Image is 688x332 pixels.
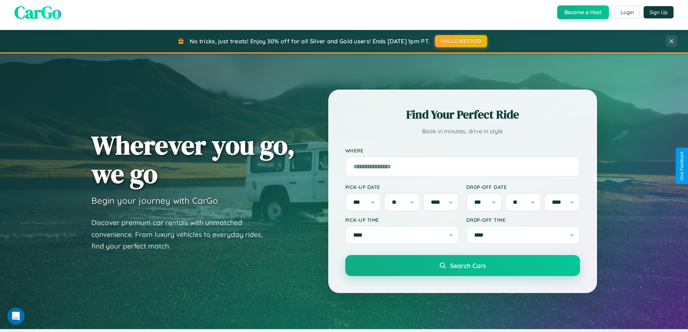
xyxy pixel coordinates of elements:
iframe: Intercom live chat [7,307,25,325]
label: Pick-up Time [345,217,459,223]
span: Search Cars [450,262,486,270]
label: Drop-off Date [466,184,580,190]
button: HALLOWEEN30 [435,35,487,47]
button: Sign Up [644,6,674,18]
h2: Find Your Perfect Ride [345,107,580,122]
button: Become a Host [557,5,609,19]
button: Search Cars [345,255,580,276]
label: Where [345,147,580,154]
label: Pick-up Date [345,184,459,190]
span: CarGo [14,0,61,24]
button: Login [614,6,640,19]
h1: Wherever you go, we go [91,131,295,188]
div: Give Feedback [679,151,684,181]
p: Book in minutes, drive in style [345,126,580,137]
p: Discover premium car rentals with unmatched convenience. From luxury vehicles to everyday rides, ... [91,217,272,252]
span: No tricks, just treats! Enjoy 30% off for all Silver and Gold users! Ends [DATE] 1pm PT. [190,38,429,45]
h3: Begin your journey with CarGo [91,195,218,206]
label: Drop-off Time [466,217,580,223]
